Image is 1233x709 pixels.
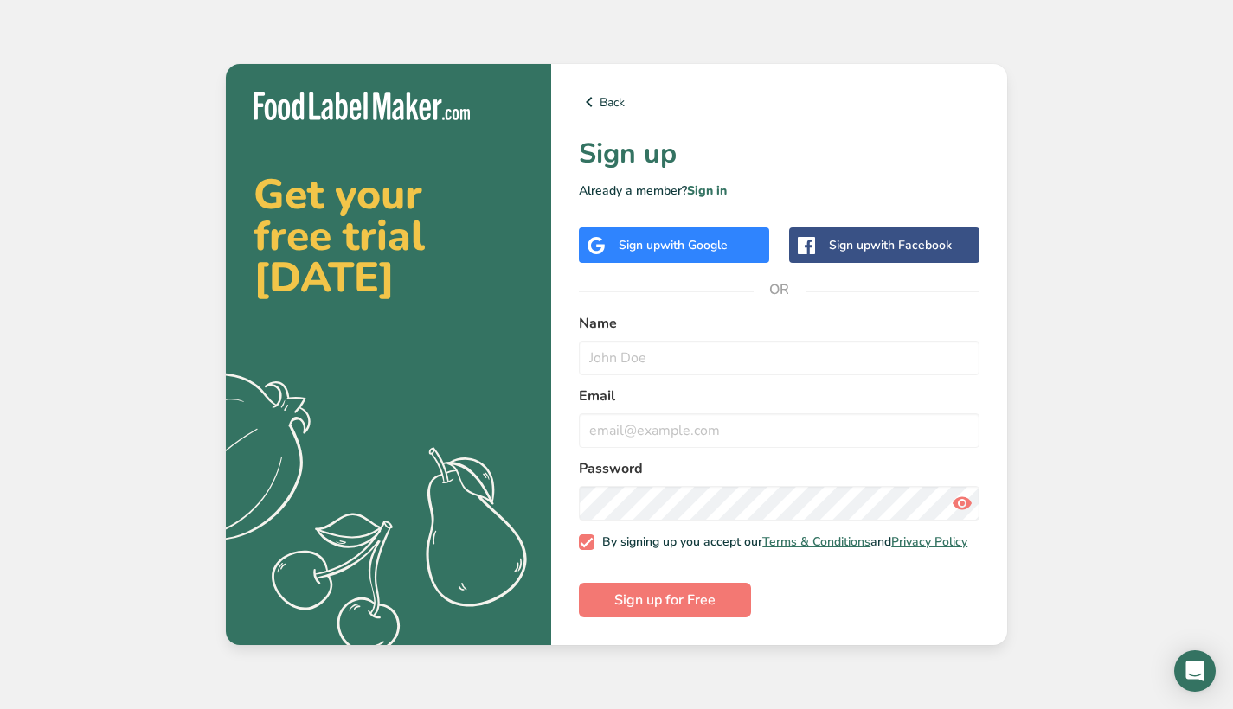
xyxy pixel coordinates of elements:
[687,182,727,199] a: Sign in
[594,534,968,550] span: By signing up you accept our and
[614,590,716,610] span: Sign up for Free
[579,92,979,112] a: Back
[579,458,979,479] label: Password
[829,236,952,254] div: Sign up
[754,264,806,316] span: OR
[870,237,952,253] span: with Facebook
[579,413,979,448] input: email@example.com
[579,583,751,617] button: Sign up for Free
[579,133,979,175] h1: Sign up
[1174,650,1216,692] div: Open Intercom Messenger
[891,533,967,550] a: Privacy Policy
[660,237,728,253] span: with Google
[579,182,979,200] p: Already a member?
[579,386,979,406] label: Email
[254,174,523,298] h2: Get your free trial [DATE]
[762,533,870,550] a: Terms & Conditions
[579,341,979,375] input: John Doe
[254,92,470,120] img: Food Label Maker
[619,236,728,254] div: Sign up
[579,313,979,334] label: Name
